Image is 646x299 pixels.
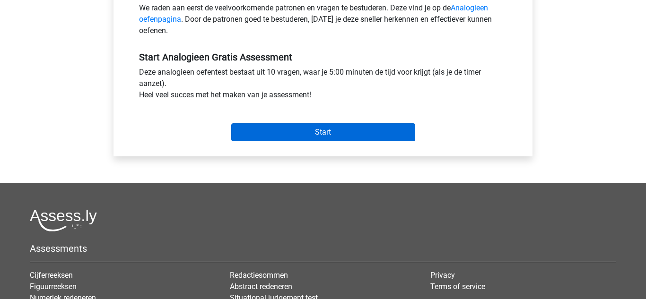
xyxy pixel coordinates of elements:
[430,282,485,291] a: Terms of service
[132,67,514,104] div: Deze analogieen oefentest bestaat uit 10 vragen, waar je 5:00 minuten de tijd voor krijgt (als je...
[30,243,616,254] h5: Assessments
[430,271,455,280] a: Privacy
[231,123,415,141] input: Start
[230,271,288,280] a: Redactiesommen
[30,209,97,231] img: Assessly logo
[30,271,73,280] a: Cijferreeksen
[132,2,514,40] div: We raden aan eerst de veelvoorkomende patronen en vragen te bestuderen. Deze vind je op de . Door...
[30,282,77,291] a: Figuurreeksen
[139,51,507,63] h5: Start Analogieen Gratis Assessment
[230,282,292,291] a: Abstract redeneren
